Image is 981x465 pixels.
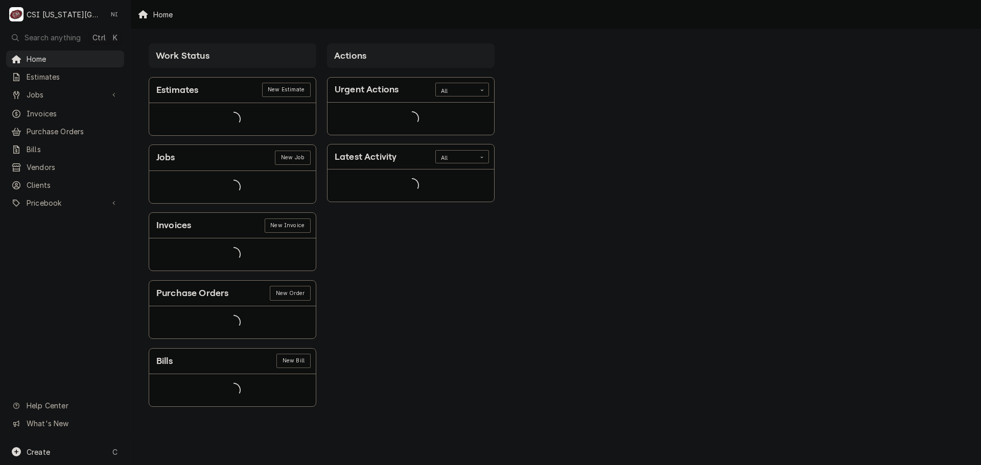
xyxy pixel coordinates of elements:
span: Loading... [226,312,241,333]
div: Card Header [328,144,494,169]
div: Card Link Button [265,218,311,233]
span: Purchase Orders [27,126,119,137]
a: New Order [270,286,310,300]
div: Nate Ingram's Avatar [107,7,122,21]
div: Card: Urgent Actions [327,77,495,135]
div: Card Data [149,103,316,135]
div: Card: Purchase Orders [149,280,316,339]
span: C [112,447,118,457]
div: Card Link Button [275,151,310,165]
a: New Job [275,151,310,165]
div: Card Data [149,238,316,271]
div: Card Link Button [270,286,310,300]
span: Actions [334,51,366,61]
span: What's New [27,418,118,429]
div: Card Header [149,78,316,103]
div: Card Column Content [327,68,495,202]
span: Loading... [226,244,241,265]
div: Card Title [335,150,396,164]
div: C [9,7,24,21]
span: K [113,32,118,43]
a: Clients [6,177,124,193]
a: Purchase Orders [6,123,124,140]
span: Loading... [226,108,241,130]
span: Loading... [226,176,241,198]
div: Card: Bills [149,348,316,407]
div: Card Data Filter Control [435,150,489,163]
div: NI [107,7,122,21]
div: Card Title [156,151,175,164]
div: Card Title [335,83,399,96]
div: Card Title [156,354,173,368]
div: Card Data Filter Control [435,83,489,96]
div: Card Column Header [327,43,495,68]
div: Card Header [149,213,316,238]
div: Card Data [149,171,316,203]
div: Card Link Button [262,83,311,97]
div: Card Data [149,306,316,338]
div: Card Header [149,281,316,306]
div: Card: Jobs [149,144,316,203]
div: Card Data [149,374,316,406]
button: Search anythingCtrlK [6,29,124,46]
a: Go to What's New [6,415,124,432]
a: Bills [6,141,124,158]
a: Go to Jobs [6,86,124,103]
a: Vendors [6,159,124,176]
span: Loading... [226,379,241,401]
div: Card Title [156,83,198,97]
span: Loading... [405,175,419,197]
span: Invoices [27,108,119,119]
a: Go to Pricebook [6,194,124,211]
a: Go to Help Center [6,397,124,414]
div: Card Column Header [149,43,316,68]
span: Pricebook [27,198,104,208]
div: CSI [US_STATE][GEOGRAPHIC_DATA] [27,9,102,20]
div: All [441,87,471,95]
div: Card Header [149,145,316,170]
div: Card: Latest Activity [327,144,495,202]
span: Create [27,448,50,456]
span: Loading... [405,108,419,129]
div: CSI Kansas City's Avatar [9,7,24,21]
span: Jobs [27,89,104,100]
div: Card Data [328,169,494,202]
a: New Estimate [262,83,311,97]
span: Home [27,54,119,64]
a: New Invoice [265,218,311,233]
div: Dashboard [131,29,981,425]
a: New Bill [276,354,310,368]
div: Card Column: Actions [322,38,500,412]
div: Card: Invoices [149,212,316,271]
div: Card Title [156,218,191,232]
div: All [441,154,471,162]
div: Card Column Content [149,68,316,407]
span: Search anything [25,32,81,43]
div: Card Header [149,349,316,374]
a: Home [6,51,124,67]
div: Card Title [156,286,228,300]
div: Card Data [328,103,494,135]
div: Card Header [328,78,494,103]
span: Work Status [156,51,209,61]
div: Card: Estimates [149,77,316,136]
span: Estimates [27,71,119,82]
div: Card Column: Work Status [144,38,322,412]
span: Clients [27,180,119,190]
a: Estimates [6,68,124,85]
div: Card Link Button [276,354,310,368]
span: Vendors [27,162,119,173]
span: Bills [27,144,119,155]
a: Invoices [6,105,124,122]
span: Ctrl [92,32,106,43]
span: Help Center [27,400,118,411]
